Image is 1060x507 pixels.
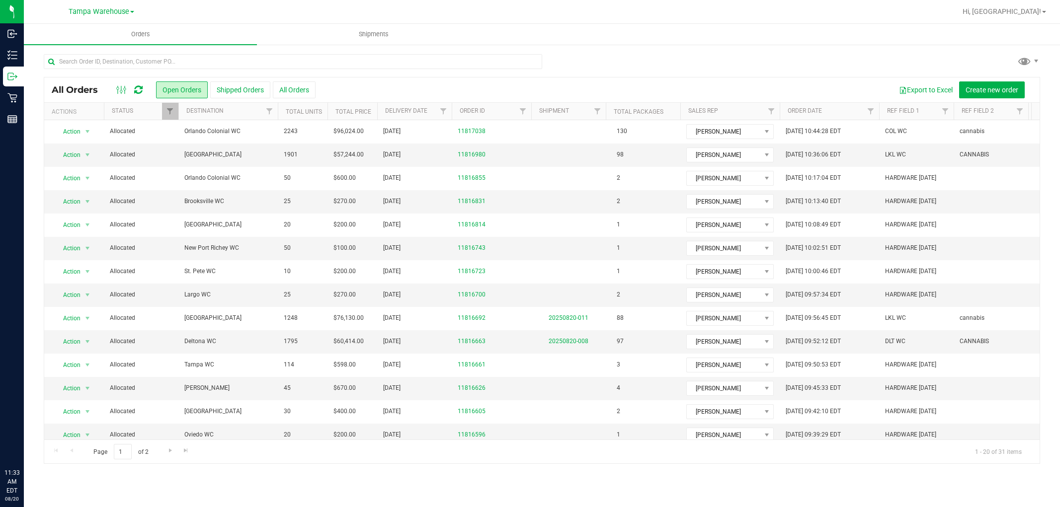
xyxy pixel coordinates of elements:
button: Shipped Orders [210,81,270,98]
span: [PERSON_NAME] [687,148,761,162]
a: 11816814 [458,220,486,229]
p: 08/20 [4,495,19,503]
span: Allocated [110,267,172,276]
span: select [82,195,94,209]
span: Tampa Warehouse [69,7,129,16]
a: Filter [515,103,531,120]
span: [DATE] 09:57:34 EDT [786,290,841,299]
span: $200.00 [333,430,356,439]
span: [DATE] 09:52:12 EDT [786,337,841,346]
span: Action [54,125,81,139]
a: 11816663 [458,337,486,346]
span: $400.00 [333,407,356,416]
span: 1795 [284,337,298,346]
a: Destination [186,107,224,114]
span: Action [54,148,81,162]
a: 20250820-011 [549,314,588,321]
span: Orlando Colonial WC [184,127,272,136]
span: Orlando Colonial WC [184,173,272,183]
inline-svg: Inventory [7,50,17,60]
span: HARDWARE [DATE] [885,407,936,416]
a: Shipments [257,24,490,45]
span: [DATE] [383,407,401,416]
a: 11816692 [458,313,486,323]
a: 11816626 [458,383,486,393]
span: 30 [284,407,291,416]
span: [DATE] [383,337,401,346]
button: Open Orders [156,81,208,98]
span: Action [54,171,81,185]
span: 97 [612,334,629,349]
span: [PERSON_NAME] [687,428,761,442]
a: Filter [261,103,278,120]
span: [DATE] 09:39:29 EDT [786,430,841,439]
span: Allocated [110,337,172,346]
a: Total Price [335,108,371,115]
span: $100.00 [333,243,356,253]
span: 45 [284,383,291,393]
span: [PERSON_NAME] [687,125,761,139]
span: [PERSON_NAME] [687,195,761,209]
inline-svg: Retail [7,93,17,103]
a: Go to the next page [163,444,177,457]
span: $200.00 [333,220,356,229]
span: select [82,381,94,395]
span: 1 [612,264,625,279]
a: 11816723 [458,267,486,276]
a: 11817038 [458,127,486,136]
span: Create new order [966,86,1018,94]
a: Filter [435,103,452,120]
span: [PERSON_NAME] [687,171,761,185]
span: [DATE] [383,220,401,229]
a: Sales Rep [688,107,718,114]
span: 2 [612,171,625,185]
span: select [82,358,94,372]
span: Action [54,241,81,255]
a: Total Packages [614,108,663,115]
inline-svg: Outbound [7,72,17,81]
span: [DATE] 10:00:46 EDT [786,267,841,276]
span: $270.00 [333,290,356,299]
span: Action [54,335,81,349]
div: Actions [52,108,100,115]
input: 1 [114,444,132,459]
span: [PERSON_NAME] [687,381,761,395]
span: Largo WC [184,290,272,299]
span: HARDWARE [DATE] [885,430,936,439]
span: Action [54,218,81,232]
span: [GEOGRAPHIC_DATA] [184,407,272,416]
a: Ref Field 1 [887,107,919,114]
span: Deltona WC [184,337,272,346]
a: 11816661 [458,360,486,369]
a: 11816596 [458,430,486,439]
span: [PERSON_NAME] [687,311,761,325]
span: [DATE] [383,197,401,206]
span: Allocated [110,313,172,323]
a: 11816831 [458,197,486,206]
span: $76,130.00 [333,313,364,323]
span: HARDWARE [DATE] [885,267,936,276]
a: Go to the last page [179,444,193,457]
span: 130 [612,124,632,139]
a: 11816743 [458,243,486,253]
span: CANNABIS [960,337,989,346]
span: [DATE] [383,267,401,276]
span: All Orders [52,84,108,95]
button: Create new order [959,81,1025,98]
span: Allocated [110,150,172,159]
span: $598.00 [333,360,356,369]
span: 88 [612,311,629,325]
span: [DATE] 09:50:53 EDT [786,360,841,369]
span: 2 [612,194,625,209]
span: select [82,125,94,139]
span: [PERSON_NAME] [687,241,761,255]
span: DLT WC [885,337,905,346]
span: HARDWARE [DATE] [885,290,936,299]
span: Allocated [110,220,172,229]
a: Filter [763,103,780,120]
button: All Orders [273,81,316,98]
span: [GEOGRAPHIC_DATA] [184,220,272,229]
span: [DATE] 10:36:06 EDT [786,150,841,159]
span: 50 [284,243,291,253]
span: 1901 [284,150,298,159]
